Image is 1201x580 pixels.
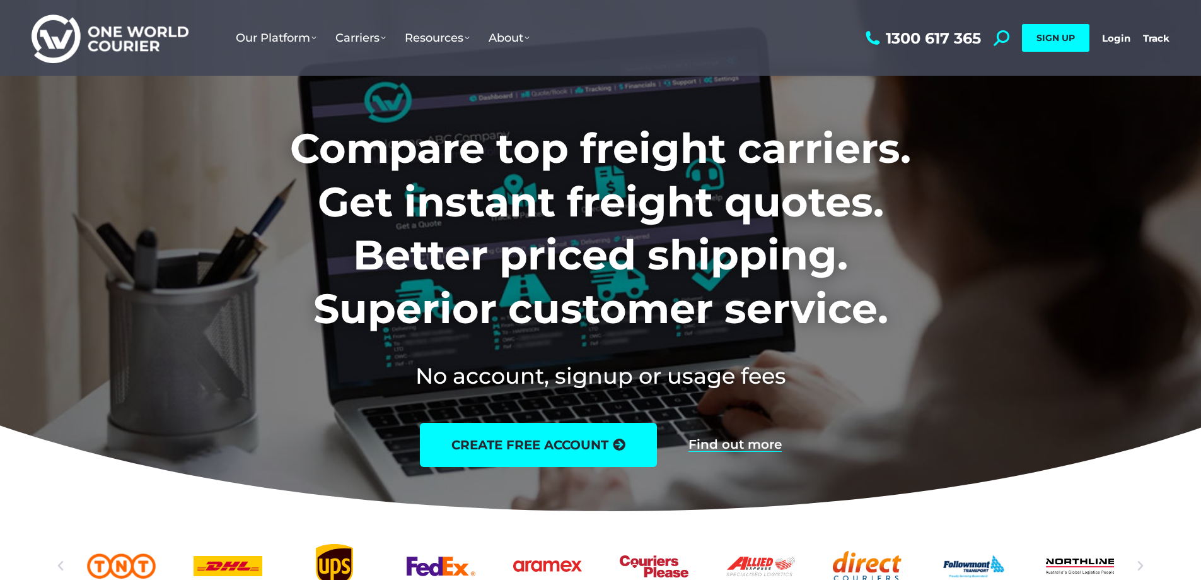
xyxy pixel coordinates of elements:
h1: Compare top freight carriers. Get instant freight quotes. Better priced shipping. Superior custom... [207,122,994,335]
a: SIGN UP [1022,24,1089,52]
a: Our Platform [226,18,326,57]
a: Resources [395,18,479,57]
h2: No account, signup or usage fees [207,360,994,391]
span: Our Platform [236,31,316,45]
a: Find out more [688,438,782,452]
a: About [479,18,539,57]
img: One World Courier [32,13,189,64]
a: 1300 617 365 [862,30,981,46]
a: Carriers [326,18,395,57]
a: create free account [420,423,657,467]
span: Resources [405,31,470,45]
span: About [489,31,530,45]
span: SIGN UP [1036,32,1075,44]
a: Login [1102,32,1130,44]
span: Carriers [335,31,386,45]
a: Track [1143,32,1169,44]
